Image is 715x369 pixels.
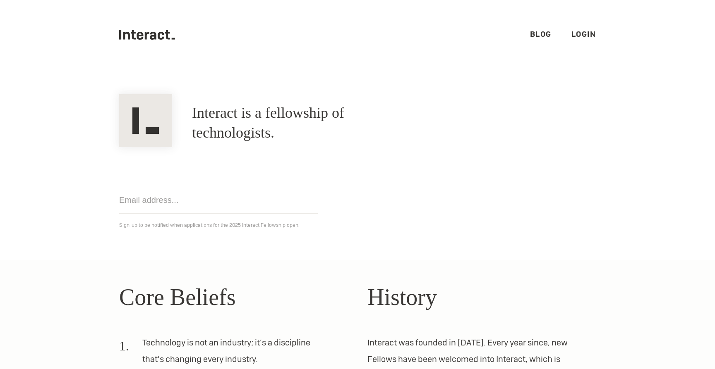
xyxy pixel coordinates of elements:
[367,280,596,314] h2: History
[119,220,596,230] p: Sign-up to be notified when applications for the 2025 Interact Fellowship open.
[119,94,172,147] img: Interact Logo
[192,103,415,143] h1: Interact is a fellowship of technologists.
[571,29,596,39] a: Login
[530,29,552,39] a: Blog
[119,280,348,314] h2: Core Beliefs
[119,187,318,214] input: Email address...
